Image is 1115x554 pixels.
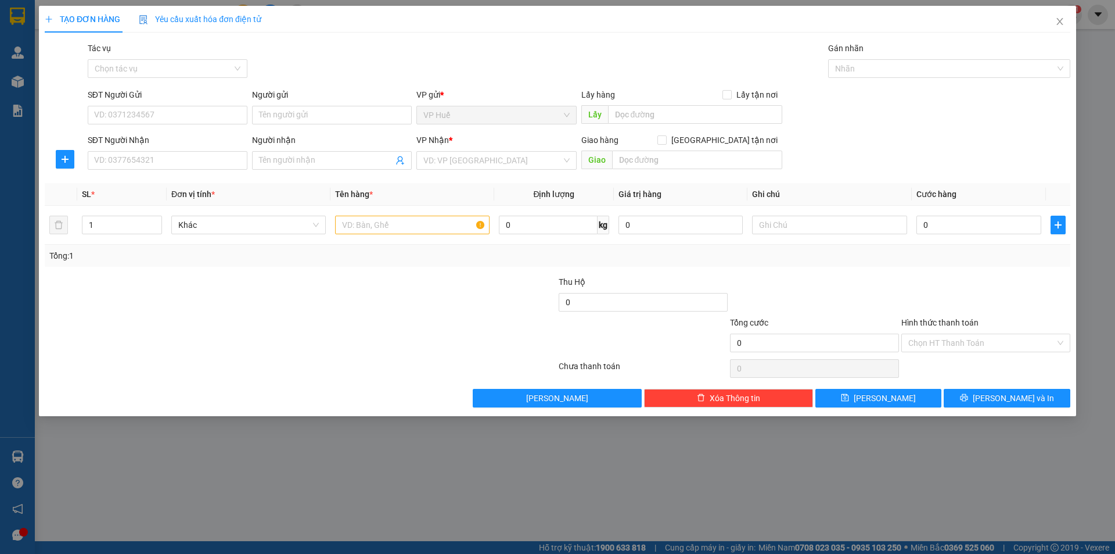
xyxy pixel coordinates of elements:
input: Ghi Chú [753,216,907,234]
span: [PERSON_NAME] [527,392,589,405]
input: VD: Bàn, Ghế [335,216,490,234]
span: Tên hàng [335,190,373,199]
div: SĐT Người Gửi [88,88,247,101]
div: Tổng: 1 [49,249,430,262]
span: Tổng cước [730,318,768,327]
input: 0 [618,216,743,234]
span: Lấy [581,105,608,124]
button: save[PERSON_NAME] [815,389,941,408]
th: Ghi chú [748,183,912,206]
button: plus [56,150,74,169]
span: Yêu cầu xuất hóa đơn điện tử [139,15,261,24]
input: Dọc đường [612,151,782,169]
span: save [841,394,850,403]
span: Giao [581,151,612,169]
span: Khác [178,216,319,234]
div: SĐT Người Nhận [88,134,247,146]
span: Lấy tận nơi [732,88,782,101]
button: [PERSON_NAME] [473,389,642,408]
button: deleteXóa Thông tin [645,389,814,408]
input: Dọc đường [608,105,782,124]
span: plus [1051,220,1065,230]
div: Chưa thanh toán [557,360,729,380]
span: delete [697,394,705,403]
span: Lấy hàng [581,90,615,99]
span: [PERSON_NAME] [854,392,916,405]
span: plus [45,15,53,23]
span: Xóa Thông tin [710,392,760,405]
span: Cước hàng [916,190,956,199]
span: SL [82,190,91,199]
div: VP gửi [417,88,577,101]
span: VP Huế [424,106,570,124]
span: printer [960,394,968,403]
div: Người nhận [252,134,412,146]
label: Tác vụ [88,44,111,53]
span: Thu Hộ [559,277,585,287]
span: Giá trị hàng [618,190,661,199]
span: TẠO ĐƠN HÀNG [45,15,120,24]
span: Giao hàng [581,135,618,145]
span: plus [56,155,74,164]
span: user-add [396,156,405,165]
span: kg [598,216,609,234]
button: Close [1044,6,1076,38]
button: delete [49,216,68,234]
span: VP Nhận [417,135,449,145]
span: Đơn vị tính [171,190,215,199]
span: Định lượng [534,190,575,199]
div: Người gửi [252,88,412,101]
span: [PERSON_NAME] và In [973,392,1054,405]
span: [GEOGRAPHIC_DATA] tận nơi [667,134,782,146]
button: plus [1051,216,1066,234]
button: printer[PERSON_NAME] và In [944,389,1070,408]
label: Hình thức thanh toán [901,318,979,327]
span: close [1055,17,1064,26]
img: icon [139,15,148,24]
label: Gán nhãn [828,44,864,53]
